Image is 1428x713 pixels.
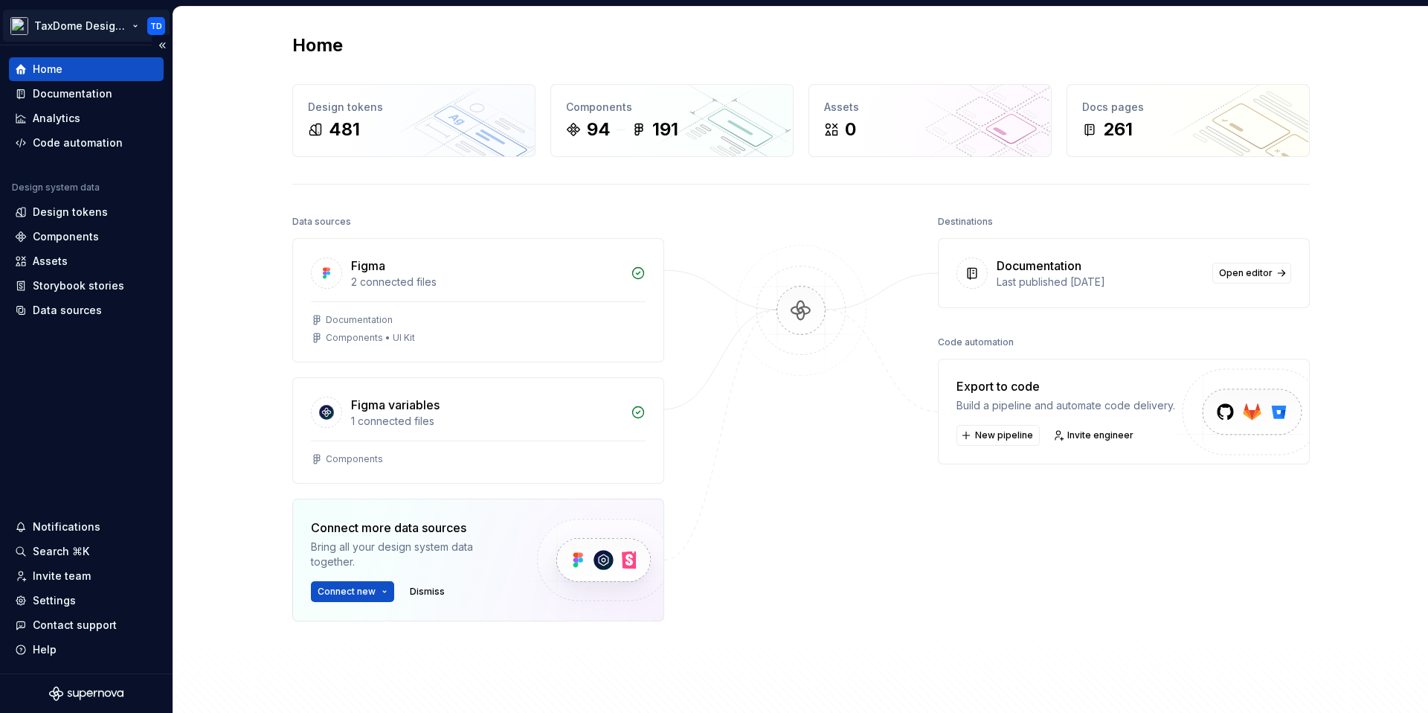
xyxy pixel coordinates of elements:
button: Collapse sidebar [152,35,173,56]
span: Invite engineer [1067,429,1133,441]
a: Documentation [9,82,164,106]
button: Connect new [311,581,394,602]
div: 261 [1103,118,1133,141]
div: Design tokens [33,205,108,220]
a: Code automation [9,131,164,155]
h2: Home [292,33,343,57]
div: Design tokens [308,100,520,115]
a: Docs pages261 [1067,84,1310,157]
a: Invite team [9,564,164,588]
a: Data sources [9,298,164,322]
div: Analytics [33,111,80,126]
button: Dismiss [403,581,451,602]
div: Documentation [326,314,393,326]
a: Storybook stories [9,274,164,298]
div: Storybook stories [33,278,124,293]
div: Settings [33,593,76,608]
a: Components [9,225,164,249]
a: Analytics [9,106,164,130]
div: Components [566,100,778,115]
div: Code automation [33,135,123,150]
div: Contact support [33,618,117,633]
div: Docs pages [1082,100,1294,115]
span: Connect new [318,586,376,598]
button: New pipeline [956,425,1040,446]
div: Components • UI Kit [326,332,415,344]
div: 94 [587,118,611,141]
span: Open editor [1219,267,1273,279]
button: Notifications [9,515,164,539]
div: Data sources [33,303,102,318]
a: Assets [9,249,164,273]
button: Contact support [9,613,164,637]
span: New pipeline [975,429,1033,441]
div: TD [150,20,162,32]
div: Assets [33,254,68,269]
div: 0 [845,118,856,141]
img: da704ea1-22e8-46cf-95f8-d9f462a55abe.png [10,17,28,35]
div: Documentation [33,86,112,101]
button: Search ⌘K [9,540,164,563]
div: Invite team [33,569,91,583]
button: TaxDome Design SystemTD [3,10,170,42]
div: Figma variables [351,396,440,414]
span: Dismiss [410,586,445,598]
div: Home [33,62,62,77]
div: 191 [652,118,678,141]
div: 481 [329,118,360,141]
div: Bring all your design system data together. [311,540,512,569]
a: Open editor [1212,263,1291,284]
div: Build a pipeline and automate code delivery. [956,398,1175,413]
div: Search ⌘K [33,544,89,559]
a: Figma variables1 connected filesComponents [292,377,664,484]
div: Documentation [997,257,1081,275]
a: Figma2 connected filesDocumentationComponents • UI Kit [292,238,664,362]
div: Notifications [33,519,100,534]
button: Help [9,638,164,662]
div: Components [326,453,383,465]
div: Connect more data sources [311,519,512,537]
div: Figma [351,257,385,275]
div: Export to code [956,377,1175,395]
div: Help [33,642,57,657]
a: Components94191 [550,84,794,157]
div: Assets [824,100,1036,115]
a: Assets0 [808,84,1052,157]
a: Settings [9,589,164,613]
div: Data sources [292,211,351,232]
div: Code automation [938,332,1014,353]
svg: Supernova Logo [49,686,123,701]
a: Invite engineer [1049,425,1140,446]
div: TaxDome Design System [34,19,129,33]
div: Design system data [12,182,100,194]
div: 1 connected files [351,414,622,429]
div: Last published [DATE] [997,275,1203,290]
a: Design tokens [9,200,164,224]
div: 2 connected files [351,275,622,290]
a: Design tokens481 [292,84,535,157]
div: Destinations [938,211,993,232]
div: Components [33,229,99,244]
a: Home [9,57,164,81]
